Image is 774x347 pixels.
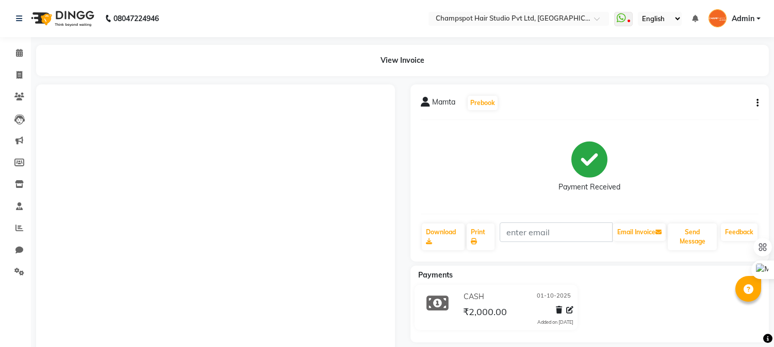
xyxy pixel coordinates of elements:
a: Print [467,223,495,250]
button: Email Invoice [613,223,666,241]
b: 08047224946 [113,4,159,33]
img: Admin [709,9,727,27]
iframe: chat widget [731,306,764,337]
span: ₹2,000.00 [463,306,507,320]
div: Payment Received [558,182,620,193]
span: Payments [418,270,453,280]
a: Feedback [721,223,757,241]
span: 01-10-2025 [537,291,571,302]
div: Added on [DATE] [537,319,573,326]
button: Prebook [468,96,498,110]
a: Download [422,223,465,250]
span: Mamta [432,97,455,111]
div: View Invoice [36,45,769,76]
img: logo [26,4,97,33]
span: CASH [464,291,484,302]
span: Admin [732,13,754,24]
input: enter email [500,222,613,242]
button: Send Message [668,223,717,250]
